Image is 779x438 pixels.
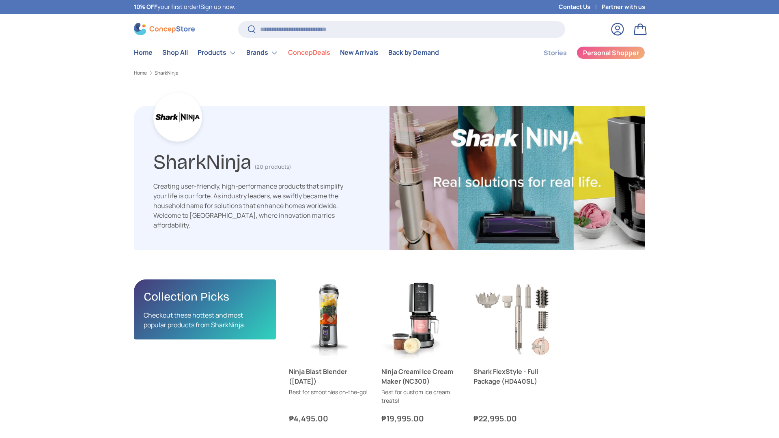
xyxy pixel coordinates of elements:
[473,279,553,359] a: Shark FlexStyle - Full Package (HD440SL)
[289,367,368,386] a: Ninja Blast Blender ([DATE])
[134,45,439,61] nav: Primary
[134,23,195,35] img: ConcepStore
[473,367,553,386] a: Shark FlexStyle - Full Package (HD440SL)
[381,367,461,386] a: Ninja Creami Ice Cream Maker (NC300)
[544,45,567,61] a: Stories
[193,45,241,61] summary: Products
[577,46,645,59] a: Personal Shopper
[602,2,645,11] a: Partner with us
[288,45,330,60] a: ConcepDeals
[134,45,153,60] a: Home
[162,45,188,60] a: Shop All
[144,310,266,330] p: Checkout these hottest and most popular products from SharkNinja.
[583,49,639,56] span: Personal Shopper
[153,147,252,174] h1: SharkNinja
[289,279,368,359] a: Ninja Blast Blender (BC151)
[524,45,645,61] nav: Secondary
[381,279,461,359] a: Ninja Creami Ice Cream Maker (NC300)
[134,3,157,11] strong: 10% OFF
[389,106,645,250] img: SharkNinja
[246,45,278,61] a: Brands
[155,71,179,75] a: SharkNinja
[153,181,344,230] div: Creating user-friendly, high-performance products that simplify your life is our forte. As indust...
[134,69,645,77] nav: Breadcrumbs
[388,45,439,60] a: Back by Demand
[255,163,291,170] span: (20 products)
[559,2,602,11] a: Contact Us
[340,45,379,60] a: New Arrivals
[241,45,283,61] summary: Brands
[144,289,266,304] h2: Collection Picks
[198,45,237,61] a: Products
[134,71,147,75] a: Home
[134,2,235,11] p: your first order! .
[200,3,234,11] a: Sign up now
